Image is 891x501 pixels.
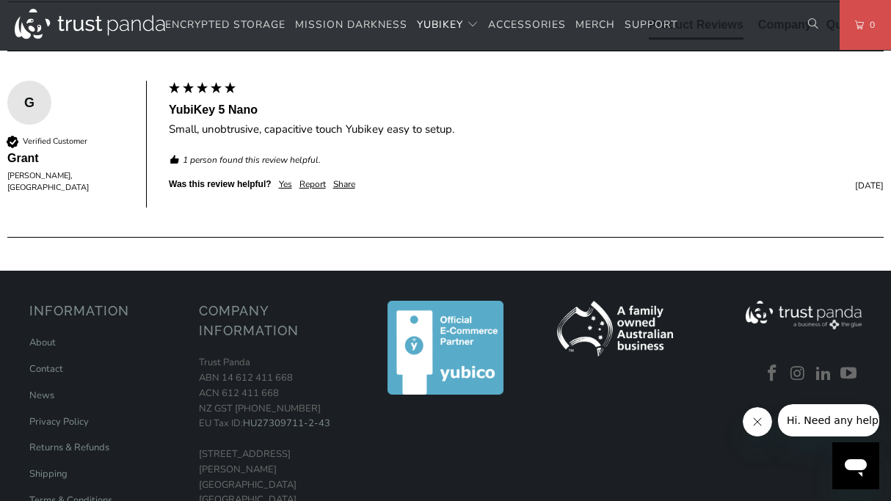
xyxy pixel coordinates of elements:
a: Encrypted Storage [165,8,286,43]
div: Report [299,178,326,191]
a: Privacy Policy [29,415,89,428]
a: News [29,389,54,402]
div: 5 star rating [167,81,237,98]
a: Mission Darkness [295,8,407,43]
a: Trust Panda Australia on Facebook [762,365,784,384]
a: Shipping [29,467,68,480]
div: Yes [279,178,292,191]
div: [DATE] [363,180,884,192]
div: [PERSON_NAME], [GEOGRAPHIC_DATA] [7,170,131,193]
div: Grant [7,150,131,167]
a: Trust Panda Australia on YouTube [838,365,860,384]
div: Share [333,178,355,191]
iframe: Close message [743,407,772,436]
em: 1 person found this review helpful. [183,154,321,167]
span: YubiKey [417,18,463,32]
span: Encrypted Storage [165,18,286,32]
div: Small, unobtrusive, capacitive touch Yubikey easy to setup. [169,122,884,137]
div: Verified Customer [23,136,87,147]
span: Merch [575,18,615,32]
span: Mission Darkness [295,18,407,32]
nav: Translation missing: en.navigation.header.main_nav [165,8,677,43]
a: HU27309711-2-43 [243,417,330,430]
iframe: Button to launch messaging window [832,442,879,489]
a: Returns & Refunds [29,441,109,454]
a: Support [625,8,677,43]
div: YubiKey 5 Nano [169,102,884,118]
img: Trust Panda Australia [15,9,165,39]
span: Support [625,18,677,32]
a: Trust Panda Australia on LinkedIn [812,365,834,384]
a: Accessories [488,8,566,43]
a: Merch [575,8,615,43]
div: G [7,92,51,114]
a: Trust Panda Australia on Instagram [788,365,810,384]
summary: YubiKey [417,8,479,43]
iframe: Message from company [778,404,879,436]
a: Contact [29,362,63,376]
span: Hi. Need any help? [9,10,106,22]
span: 0 [864,17,876,33]
a: About [29,336,56,349]
span: Accessories [488,18,566,32]
div: Was this review helpful? [169,178,272,191]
